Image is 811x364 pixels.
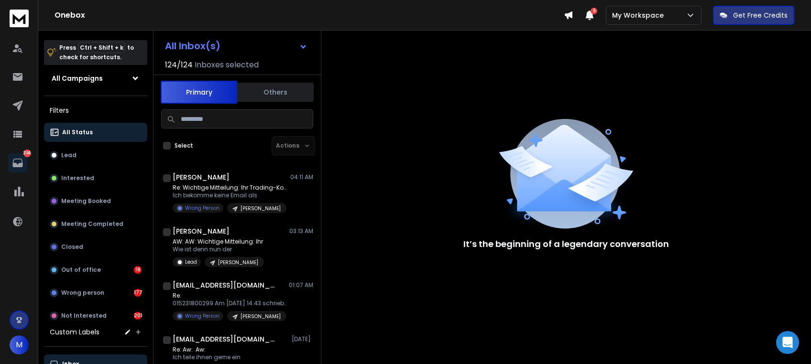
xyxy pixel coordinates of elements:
[173,292,287,300] p: Re:
[195,59,259,71] h3: Inboxes selected
[10,10,29,27] img: logo
[175,142,193,150] label: Select
[612,11,668,20] p: My Workspace
[44,306,147,325] button: Not Interested201
[62,128,93,136] p: All Status
[44,146,147,165] button: Lead
[173,246,264,253] p: Wie ist denn nun der
[44,260,147,279] button: Out of office16
[173,184,287,192] p: Re: Wichtige Mitteilung: Ihr Trading-Konto
[59,43,134,62] p: Press to check for shortcuts.
[237,82,314,103] button: Others
[134,266,142,274] div: 16
[23,150,31,157] p: 394
[44,69,147,88] button: All Campaigns
[733,11,788,20] p: Get Free Credits
[44,192,147,211] button: Meeting Booked
[50,327,99,337] h3: Custom Labels
[134,289,142,297] div: 177
[218,259,258,266] p: [PERSON_NAME]
[185,204,219,212] p: Wrong Person
[289,281,313,289] p: 01:07 AM
[241,313,281,320] p: [PERSON_NAME]
[173,172,230,182] h1: [PERSON_NAME]
[10,335,29,354] button: M
[713,6,794,25] button: Get Free Credits
[8,153,27,172] a: 394
[161,81,237,104] button: Primary
[44,214,147,234] button: Meeting Completed
[78,42,125,53] span: Ctrl + Shift + k
[241,205,281,212] p: [PERSON_NAME]
[290,173,313,181] p: 04:11 AM
[173,192,287,199] p: Ich bekomme keine Email als
[55,10,564,21] h1: Onebox
[44,169,147,188] button: Interested
[52,74,103,83] h1: All Campaigns
[61,289,104,297] p: Wrong person
[165,41,220,51] h1: All Inbox(s)
[776,331,799,354] div: Open Intercom Messenger
[157,36,315,55] button: All Inbox(s)
[61,151,77,159] p: Lead
[292,335,313,343] p: [DATE]
[61,220,123,228] p: Meeting Completed
[44,237,147,257] button: Closed
[61,174,94,182] p: Interested
[173,238,264,246] p: AW: AW: Wichtige Mitteilung: Ihr
[165,59,193,71] span: 124 / 124
[44,283,147,302] button: Wrong person177
[61,243,83,251] p: Closed
[61,197,111,205] p: Meeting Booked
[44,104,147,117] h3: Filters
[61,312,107,320] p: Not Interested
[44,123,147,142] button: All Status
[173,346,277,353] p: Re: Aw: Aw:
[591,8,597,14] span: 6
[61,266,101,274] p: Out of office
[173,334,278,344] h1: [EMAIL_ADDRESS][DOMAIN_NAME]
[173,353,277,361] p: Ich teile ihnen gerne ein
[134,312,142,320] div: 201
[173,300,287,307] p: 015231800299 Am [DATE] 14:43 schrieb [PERSON_NAME]
[185,312,219,320] p: Wrong Person
[173,280,278,290] h1: [EMAIL_ADDRESS][DOMAIN_NAME]
[289,227,313,235] p: 03:13 AM
[185,258,197,266] p: Lead
[173,226,230,236] h1: [PERSON_NAME]
[463,237,669,251] p: It’s the beginning of a legendary conversation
